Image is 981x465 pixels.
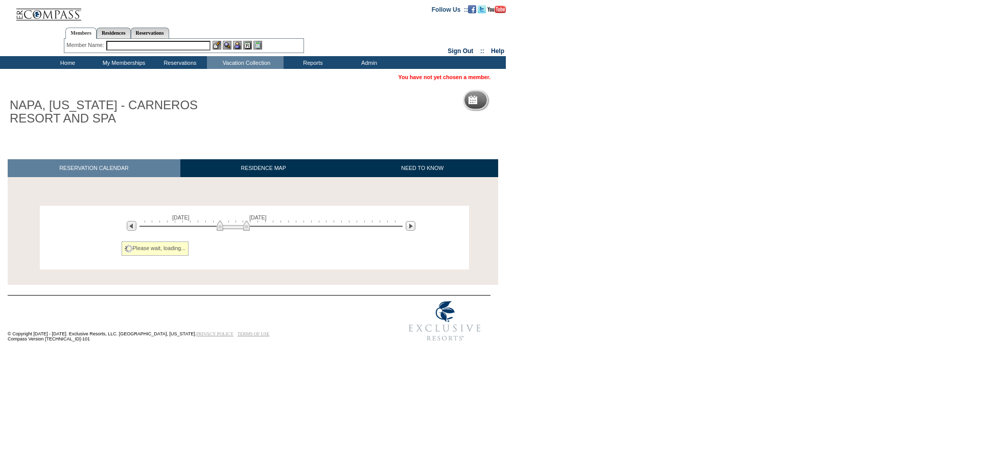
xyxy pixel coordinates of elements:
td: Home [38,56,95,69]
img: Become our fan on Facebook [468,5,476,13]
td: © Copyright [DATE] - [DATE]. Exclusive Resorts, LLC. [GEOGRAPHIC_DATA], [US_STATE]. Compass Versi... [8,297,365,347]
img: Reservations [243,41,252,50]
a: TERMS OF USE [238,331,270,336]
img: Subscribe to our YouTube Channel [487,6,506,13]
a: RESIDENCE MAP [180,159,347,177]
td: My Memberships [95,56,151,69]
a: Sign Out [448,47,473,55]
td: Reports [284,56,340,69]
div: Member Name: [66,41,106,50]
img: b_edit.gif [213,41,221,50]
a: Help [491,47,504,55]
span: [DATE] [172,214,190,221]
div: Please wait, loading... [122,241,189,256]
img: Previous [127,221,136,231]
td: Reservations [151,56,207,69]
img: Next [406,221,415,231]
a: Reservations [131,28,169,38]
a: Residences [97,28,131,38]
span: [DATE] [249,214,267,221]
a: Become our fan on Facebook [468,6,476,12]
a: Members [65,28,97,39]
span: You have not yet chosen a member. [399,74,491,80]
td: Admin [340,56,396,69]
h1: NAPA, [US_STATE] - CARNEROS RESORT AND SPA [8,96,237,128]
img: b_calculator.gif [253,41,262,50]
td: Follow Us :: [432,5,468,13]
a: NEED TO KNOW [346,159,498,177]
a: RESERVATION CALENDAR [8,159,180,177]
img: View [223,41,231,50]
img: Impersonate [233,41,242,50]
a: Subscribe to our YouTube Channel [487,6,506,12]
span: :: [480,47,484,55]
img: Follow us on Twitter [478,5,486,13]
a: Follow us on Twitter [478,6,486,12]
a: PRIVACY POLICY [196,331,233,336]
img: spinner2.gif [125,244,133,253]
img: Exclusive Resorts [399,296,491,347]
h5: Reservation Calendar [481,97,559,104]
td: Vacation Collection [207,56,284,69]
